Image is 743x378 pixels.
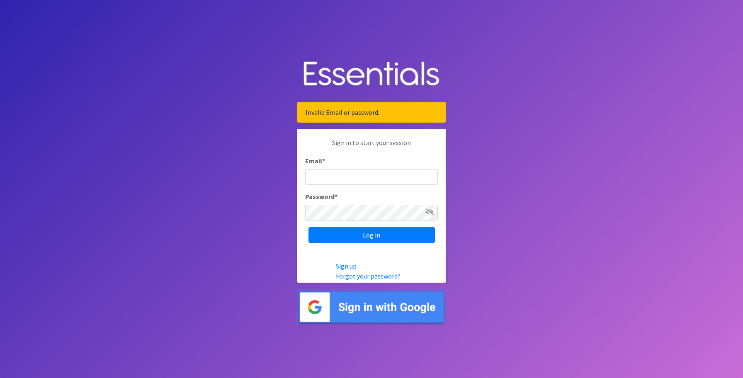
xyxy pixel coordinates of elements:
label: Email [305,156,325,166]
img: Human Essentials [297,53,446,96]
abbr: required [335,192,338,201]
p: Sign in to start your session [305,138,438,156]
img: Sign in with Google [297,289,446,325]
input: Log in [308,227,435,243]
label: Password [305,191,338,201]
abbr: required [322,157,325,165]
a: Sign up [336,262,357,270]
a: Forgot your password? [336,272,401,280]
div: Invalid Email or password. [297,102,446,123]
